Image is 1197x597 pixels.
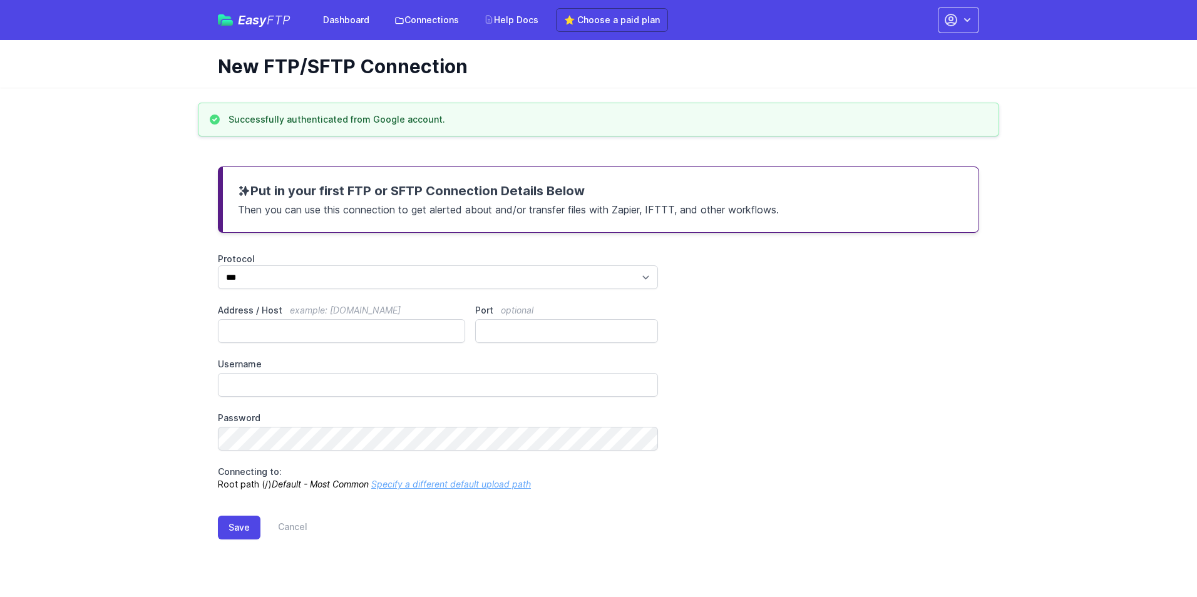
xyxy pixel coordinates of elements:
a: Connections [387,9,466,31]
span: example: [DOMAIN_NAME] [290,305,401,315]
h3: Put in your first FTP or SFTP Connection Details Below [238,182,963,200]
span: FTP [267,13,290,28]
a: Dashboard [316,9,377,31]
button: Save [218,516,260,539]
label: Protocol [218,253,658,265]
label: Password [218,412,658,424]
span: optional [501,305,533,315]
h1: New FTP/SFTP Connection [218,55,969,78]
a: Help Docs [476,9,546,31]
label: Address / Host [218,304,465,317]
span: Connecting to: [218,466,282,477]
a: Cancel [260,516,307,539]
label: Username [218,358,658,370]
img: easyftp_logo.png [218,14,233,26]
p: Then you can use this connection to get alerted about and/or transfer files with Zapier, IFTTT, a... [238,200,963,217]
a: ⭐ Choose a paid plan [556,8,668,32]
label: Port [475,304,658,317]
a: EasyFTP [218,14,290,26]
a: Specify a different default upload path [371,479,531,489]
i: Default - Most Common [272,479,369,489]
h3: Successfully authenticated from Google account. [229,113,445,126]
span: Easy [238,14,290,26]
p: Root path (/) [218,466,658,491]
